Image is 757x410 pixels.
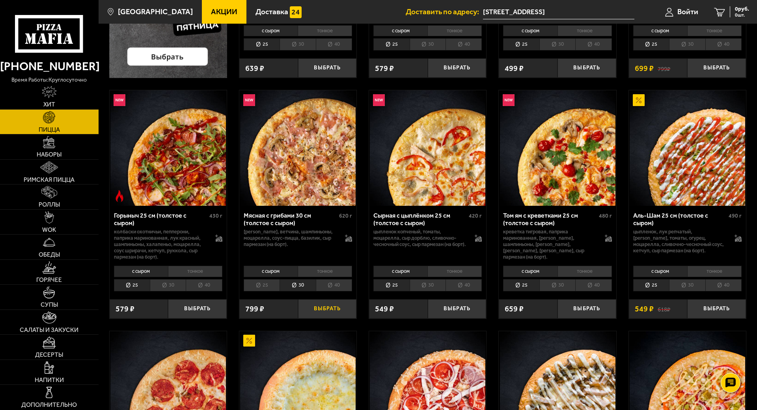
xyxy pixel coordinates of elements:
[118,8,193,15] span: [GEOGRAPHIC_DATA]
[316,279,352,291] li: 40
[39,252,60,258] span: Обеды
[503,94,515,106] img: Новинка
[298,299,357,319] button: Выбрать
[36,277,62,283] span: Горячее
[369,90,486,206] a: НовинкаСырная с цыплёнком 25 см (толстое с сыром)
[244,38,280,50] li: 25
[499,90,616,206] a: НовинкаТом ям с креветками 25 см (толстое с сыром)
[630,90,745,206] img: Аль-Шам 25 см (толстое с сыром)
[669,279,705,291] li: 30
[243,335,255,347] img: Акционный
[373,38,409,50] li: 25
[244,279,280,291] li: 25
[410,38,446,50] li: 30
[42,227,56,233] span: WOK
[500,90,615,206] img: Том ям с креветками 25 см (толстое с сыром)
[20,327,78,333] span: Салаты и закуски
[735,6,749,12] span: 0 руб.
[373,229,467,248] p: цыпленок копченый, томаты, моцарелла, сыр дорблю, сливочно-чесночный соус, сыр пармезан (на борт).
[427,266,482,277] li: тонкое
[339,212,352,219] span: 620 г
[406,8,483,15] span: Доставить по адресу:
[244,266,298,277] li: с сыром
[39,201,60,208] span: Роллы
[410,279,446,291] li: 30
[373,25,427,36] li: с сыром
[446,38,482,50] li: 40
[244,229,337,248] p: [PERSON_NAME], ветчина, шампиньоны, моцарелла, соус-пицца, базилик, сыр пармезан (на борт).
[211,8,237,15] span: Акции
[705,38,742,50] li: 40
[735,13,749,17] span: 0 шт.
[557,266,612,277] li: тонкое
[114,94,125,106] img: Новинка
[373,94,385,106] img: Новинка
[658,305,670,313] s: 618 ₽
[633,212,727,227] div: Аль-Шам 25 см (толстое с сыром)
[240,90,356,206] img: Мясная с грибами 30 см (толстое с сыром)
[114,229,207,260] p: колбаски Охотничьи, пепперони, паприка маринованная, лук красный, шампиньоны, халапеньо, моцарелл...
[39,127,60,133] span: Пицца
[729,212,742,219] span: 490 г
[557,25,612,36] li: тонкое
[209,212,222,219] span: 430 г
[503,279,539,291] li: 25
[298,266,352,277] li: тонкое
[503,266,557,277] li: с сыром
[168,299,227,319] button: Выбрать
[116,305,134,313] span: 579 ₽
[244,25,298,36] li: с сыром
[633,279,669,291] li: 25
[280,38,315,50] li: 30
[373,279,409,291] li: 25
[505,64,524,72] span: 499 ₽
[168,266,222,277] li: тонкое
[428,58,487,78] button: Выбрать
[539,38,575,50] li: 30
[110,90,226,206] img: Горыныч 25 см (толстое с сыром)
[599,212,612,219] span: 480 г
[705,279,742,291] li: 40
[539,279,575,291] li: 30
[316,38,352,50] li: 40
[427,25,482,36] li: тонкое
[243,94,255,106] img: Новинка
[43,101,55,108] span: Хит
[373,266,427,277] li: с сыром
[446,279,482,291] li: 40
[633,229,727,254] p: цыпленок, лук репчатый, [PERSON_NAME], томаты, огурец, моцарелла, сливочно-чесночный соус, кетчуп...
[37,151,62,158] span: Наборы
[658,64,670,72] s: 799 ₽
[114,190,125,202] img: Острое блюдо
[280,279,315,291] li: 30
[150,279,186,291] li: 30
[483,5,634,19] input: Ваш адрес доставки
[635,305,654,313] span: 549 ₽
[575,279,612,291] li: 40
[575,38,612,50] li: 40
[633,38,669,50] li: 25
[503,38,539,50] li: 25
[35,377,64,383] span: Напитки
[375,64,394,72] span: 579 ₽
[375,305,394,313] span: 549 ₽
[298,25,352,36] li: тонкое
[41,302,58,308] span: Супы
[669,38,705,50] li: 30
[687,299,746,319] button: Выбрать
[186,279,222,291] li: 40
[245,64,264,72] span: 639 ₽
[633,266,687,277] li: с сыром
[24,177,75,183] span: Римская пицца
[633,94,645,106] img: Акционный
[298,58,357,78] button: Выбрать
[21,402,77,408] span: Дополнительно
[110,90,227,206] a: НовинкаОстрое блюдоГорыныч 25 см (толстое с сыром)
[503,212,597,227] div: Том ям с креветками 25 см (толстое с сыром)
[255,8,288,15] span: Доставка
[114,279,150,291] li: 25
[244,212,337,227] div: Мясная с грибами 30 см (толстое с сыром)
[635,64,654,72] span: 699 ₽
[469,212,482,219] span: 420 г
[557,58,616,78] button: Выбрать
